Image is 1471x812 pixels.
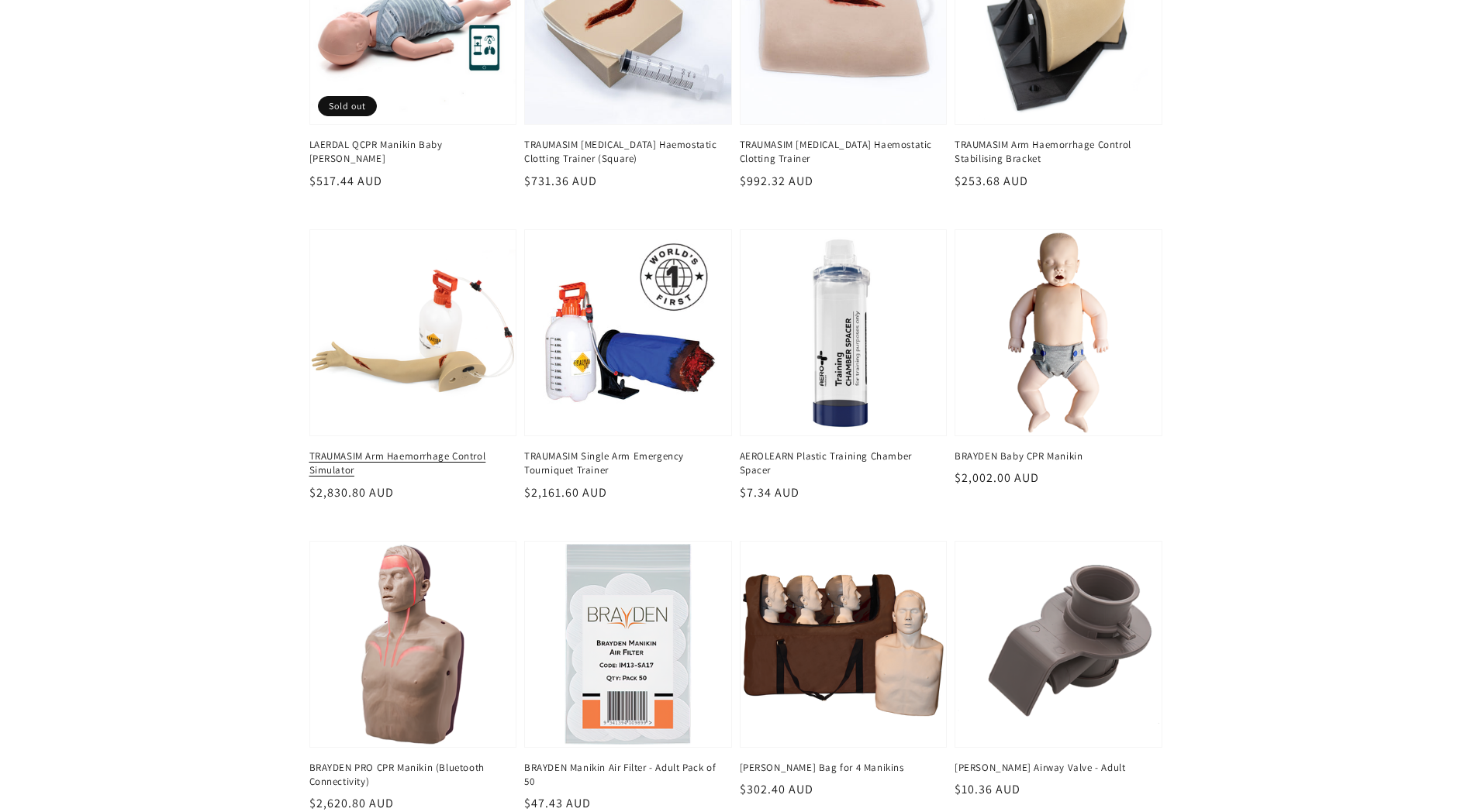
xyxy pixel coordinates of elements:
[309,449,508,477] a: TRAUMASIM Arm Haemorrhage Control Simulator
[524,761,723,789] a: BRAYDEN Manikin Air Filter - Adult Pack of 50
[740,761,938,775] a: [PERSON_NAME] Bag for 4 Manikins
[740,449,938,477] a: AEROLEARN Plastic Training Chamber Spacer
[524,138,723,166] a: TRAUMASIM [MEDICAL_DATA] Haemostatic Clotting Trainer (Square)
[309,138,508,166] a: LAERDAL QCPR Manikin Baby [PERSON_NAME]
[524,449,723,477] a: TRAUMASIM Single Arm Emergency Tourniquet Trainer
[309,761,508,789] a: BRAYDEN PRO CPR Manikin (Bluetooth Connectivity)
[955,761,1153,775] a: [PERSON_NAME] Airway Valve - Adult
[955,138,1153,166] a: TRAUMASIM Arm Haemorrhage Control Stabilising Bracket
[740,138,938,166] a: TRAUMASIM [MEDICAL_DATA] Haemostatic Clotting Trainer
[955,449,1153,463] a: BRAYDEN Baby CPR Manikin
